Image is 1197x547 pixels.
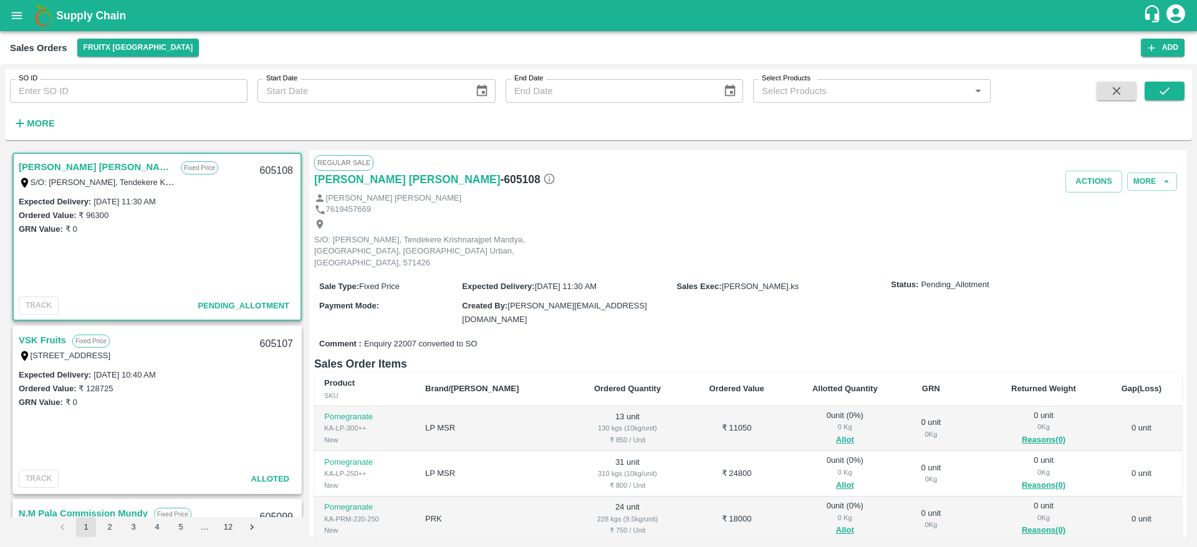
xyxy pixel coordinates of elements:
p: S/O: [PERSON_NAME], Tendekere Krishnarajpet Mandya, [GEOGRAPHIC_DATA], [GEOGRAPHIC_DATA] Urban, [... [314,234,595,269]
div: ₹ 850 / Unit [579,434,676,445]
label: Ordered Value: [19,384,76,393]
td: 0 unit [1101,451,1182,497]
button: Open [970,83,986,99]
button: Allot [836,433,854,447]
button: Choose date [718,79,742,103]
input: End Date [506,79,713,103]
label: S/O: [PERSON_NAME], Tendekere Krishnarajpet Mandya, [GEOGRAPHIC_DATA], [GEOGRAPHIC_DATA] Urban, [... [31,177,562,187]
div: ₹ 800 / Unit [579,480,676,491]
span: [PERSON_NAME][EMAIL_ADDRESS][DOMAIN_NAME] [462,301,647,324]
label: Comment : [319,338,362,350]
button: Go to next page [242,517,262,537]
button: Reasons(0) [996,478,1091,493]
b: Allotted Quantity [812,384,878,393]
button: More [1127,173,1177,191]
td: PRK [415,497,569,542]
div: 0 Kg [913,473,949,485]
label: Sales Exec : [676,282,721,291]
div: 0 Kg [797,421,893,432]
td: 13 unit [569,406,686,452]
div: KA-LP-300++ [324,422,405,434]
b: Product [324,378,355,388]
div: 0 unit ( 0 %) [797,500,893,538]
label: Created By : [462,301,507,310]
div: ₹ 750 / Unit [579,525,676,536]
p: Fixed Price [154,508,191,521]
label: Ordered Value: [19,211,76,220]
button: More [10,113,58,134]
h6: Sales Order Items [314,355,1182,373]
button: open drawer [2,1,31,30]
p: Pomegranate [324,457,405,469]
h6: - 605108 [501,171,555,188]
button: Allot [836,523,854,538]
span: Pending_Allotment [198,301,289,310]
button: Choose date [470,79,494,103]
td: 24 unit [569,497,686,542]
button: Go to page 4 [147,517,167,537]
div: 310 kgs (10kg/unit) [579,468,676,479]
div: Sales Orders [10,40,67,56]
p: 7619457669 [326,204,371,216]
p: [PERSON_NAME] [PERSON_NAME] [326,193,461,204]
label: End Date [514,74,543,83]
span: [DATE] 11:30 AM [535,282,597,291]
span: [PERSON_NAME].ks [722,282,799,291]
button: Go to page 3 [123,517,143,537]
div: 0 unit [996,500,1091,538]
label: Start Date [266,74,297,83]
div: 0 unit [913,462,949,485]
b: Returned Weight [1011,384,1076,393]
a: N.M Pala Commission Mundy [19,505,148,521]
nav: pagination navigation [50,517,264,537]
input: Start Date [257,79,465,103]
div: 605099 [252,503,300,532]
button: page 1 [76,517,96,537]
label: Expected Delivery : [462,282,534,291]
td: ₹ 18000 [686,497,787,542]
td: 0 unit [1101,497,1182,542]
strong: More [27,118,55,128]
p: Fixed Price [72,335,110,348]
p: Fixed Price [181,161,218,174]
button: Go to page 2 [100,517,120,537]
button: Add [1141,39,1185,57]
div: 0 Kg [913,429,949,440]
td: LP MSR [415,451,569,497]
span: Regular Sale [314,155,373,170]
label: ₹ 96300 [79,211,108,220]
div: 0 unit ( 0 %) [797,455,893,492]
b: Ordered Value [709,384,764,393]
td: ₹ 11050 [686,406,787,452]
b: GRN [922,384,940,393]
button: Allot [836,478,854,493]
img: logo [31,3,56,28]
button: Reasons(0) [996,433,1091,447]
div: 0 Kg [797,467,893,478]
span: Alloted [251,474,289,483]
div: customer-support [1143,4,1165,27]
div: New [324,434,405,445]
div: New [324,525,405,536]
b: Ordered Quantity [594,384,661,393]
label: Expected Delivery : [19,197,91,206]
button: Reasons(0) [996,523,1091,538]
div: New [324,480,405,491]
div: 0 unit [913,417,949,440]
button: Go to page 5 [171,517,191,537]
label: GRN Value: [19,397,63,407]
div: KA-LP-250++ [324,468,405,479]
span: Enquiry 22007 converted to SO [364,338,477,350]
label: [STREET_ADDRESS] [31,351,111,360]
div: 0 Kg [996,467,1091,478]
label: [DATE] 11:30 AM [94,197,155,206]
b: Gap(Loss) [1122,384,1161,393]
label: Status: [891,279,918,291]
p: Pomegranate [324,411,405,423]
label: Select Products [762,74,810,83]
label: ₹ 128725 [79,384,113,393]
div: 228 kgs (9.5kg/unit) [579,513,676,525]
td: ₹ 24800 [686,451,787,497]
div: 605108 [252,156,300,186]
div: 0 unit [913,508,949,531]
